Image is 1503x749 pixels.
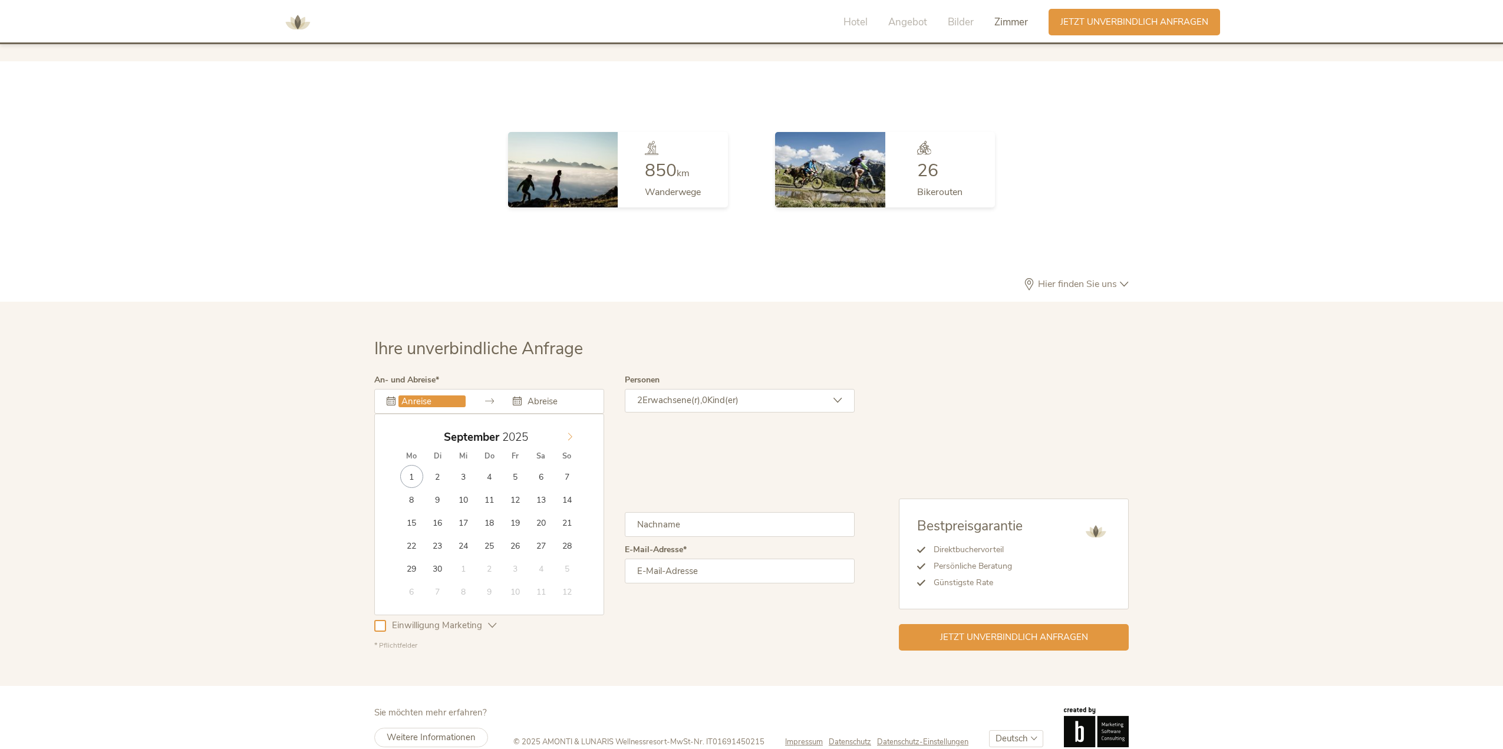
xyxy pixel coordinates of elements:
[374,641,855,651] div: * Pflichtfelder
[477,534,500,557] span: September 25, 2025
[503,488,526,511] span: September 12, 2025
[386,619,488,632] span: Einwilligung Marketing
[400,465,423,488] span: September 1, 2025
[529,534,552,557] span: September 27, 2025
[529,488,552,511] span: September 13, 2025
[503,557,526,580] span: Oktober 3, 2025
[555,465,578,488] span: September 7, 2025
[667,737,670,747] span: -
[424,453,450,460] span: Di
[1064,707,1129,747] img: Brandnamic GmbH | Leading Hospitality Solutions
[400,580,423,603] span: Oktober 6, 2025
[400,534,423,557] span: September 22, 2025
[451,557,474,580] span: Oktober 1, 2025
[387,731,476,743] span: Weitere Informationen
[677,167,690,180] span: km
[529,465,552,488] span: September 6, 2025
[529,580,552,603] span: Oktober 11, 2025
[398,453,424,460] span: Mo
[451,511,474,534] span: September 17, 2025
[450,453,476,460] span: Mi
[451,580,474,603] span: Oktober 8, 2025
[917,159,938,183] span: 26
[702,394,707,406] span: 0
[400,511,423,534] span: September 15, 2025
[917,517,1023,535] span: Bestpreisgarantie
[829,737,877,747] a: Datenschutz
[948,15,974,29] span: Bilder
[529,557,552,580] span: Oktober 4, 2025
[477,557,500,580] span: Oktober 2, 2025
[451,465,474,488] span: September 3, 2025
[477,511,500,534] span: September 18, 2025
[994,15,1028,29] span: Zimmer
[917,186,963,199] span: Bikerouten
[503,580,526,603] span: Oktober 10, 2025
[499,430,538,445] input: Year
[374,707,487,718] span: Sie möchten mehr erfahren?
[513,737,667,747] span: © 2025 AMONTI & LUNARIS Wellnessresort
[374,376,439,384] label: An- und Abreise
[1035,279,1120,289] span: Hier finden Sie uns
[555,534,578,557] span: September 28, 2025
[785,737,829,747] a: Impressum
[426,580,449,603] span: Oktober 7, 2025
[280,18,315,26] a: AMONTI & LUNARIS Wellnessresort
[477,488,500,511] span: September 11, 2025
[426,511,449,534] span: September 16, 2025
[707,394,739,406] span: Kind(er)
[426,534,449,557] span: September 23, 2025
[400,557,423,580] span: September 29, 2025
[451,534,474,557] span: September 24, 2025
[374,337,583,360] span: Ihre unverbindliche Anfrage
[877,737,968,747] a: Datenschutz-Einstellungen
[625,376,660,384] label: Personen
[477,465,500,488] span: September 4, 2025
[477,580,500,603] span: Oktober 9, 2025
[1081,517,1110,546] img: AMONTI & LUNARIS Wellnessresort
[940,631,1088,644] span: Jetzt unverbindlich anfragen
[1060,16,1208,28] span: Jetzt unverbindlich anfragen
[670,737,764,747] span: MwSt-Nr. IT01691450215
[503,534,526,557] span: September 26, 2025
[502,453,528,460] span: Fr
[785,737,823,747] span: Impressum
[426,557,449,580] span: September 30, 2025
[398,395,466,407] input: Anreise
[637,394,642,406] span: 2
[555,580,578,603] span: Oktober 12, 2025
[625,512,855,537] input: Nachname
[554,453,580,460] span: So
[426,465,449,488] span: September 2, 2025
[525,395,592,407] input: Abreise
[555,557,578,580] span: Oktober 5, 2025
[925,575,1023,591] li: Günstigste Rate
[625,559,855,583] input: E-Mail-Adresse
[888,15,927,29] span: Angebot
[426,488,449,511] span: September 9, 2025
[829,737,871,747] span: Datenschutz
[925,558,1023,575] li: Persönliche Beratung
[400,488,423,511] span: September 8, 2025
[625,546,687,554] label: E-Mail-Adresse
[843,15,868,29] span: Hotel
[528,453,554,460] span: Sa
[374,728,488,747] a: Weitere Informationen
[645,186,701,199] span: Wanderwege
[444,432,499,443] span: September
[280,5,315,40] img: AMONTI & LUNARIS Wellnessresort
[555,511,578,534] span: September 21, 2025
[645,159,677,183] span: 850
[451,488,474,511] span: September 10, 2025
[503,465,526,488] span: September 5, 2025
[555,488,578,511] span: September 14, 2025
[476,453,502,460] span: Do
[529,511,552,534] span: September 20, 2025
[642,394,702,406] span: Erwachsene(r),
[503,511,526,534] span: September 19, 2025
[925,542,1023,558] li: Direktbuchervorteil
